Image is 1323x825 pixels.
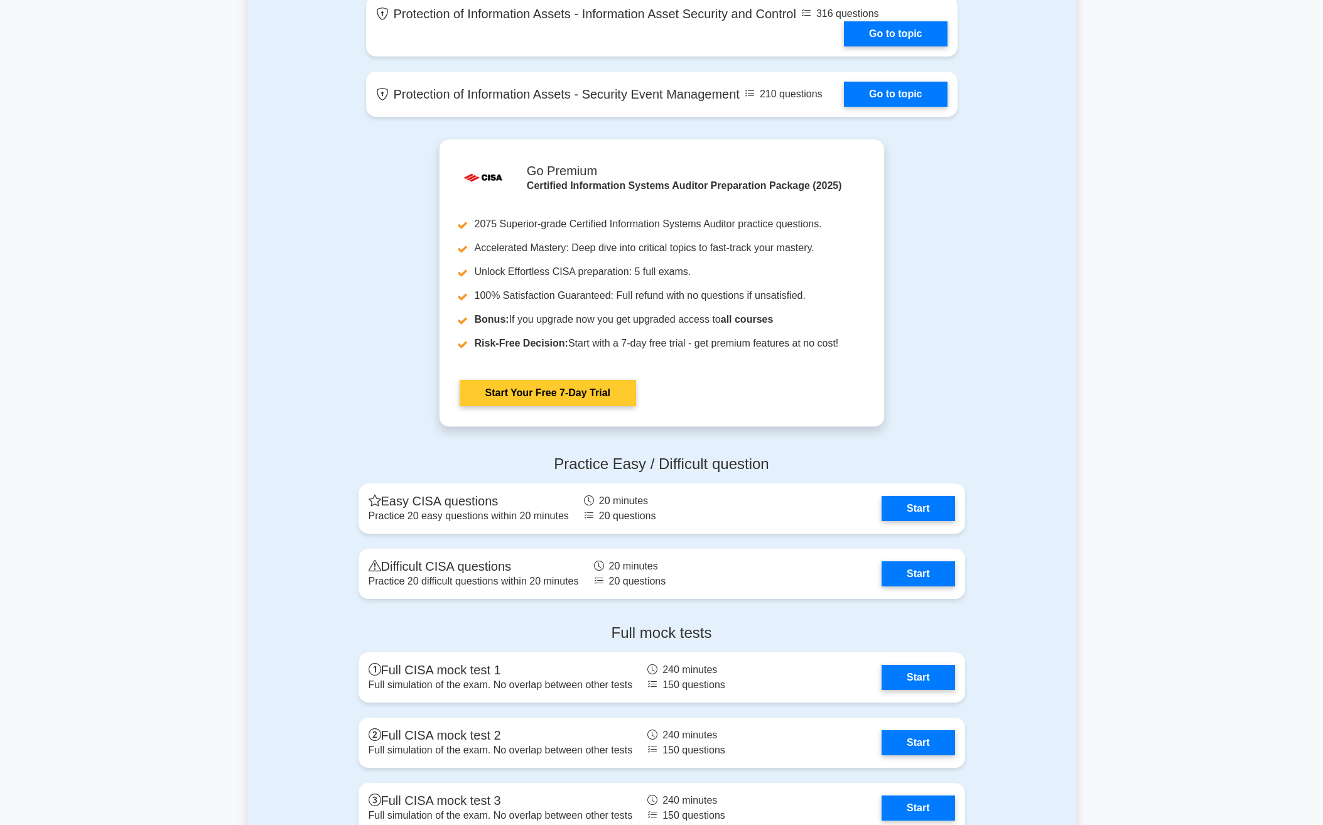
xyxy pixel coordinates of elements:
a: Go to topic [844,82,947,107]
a: Start [882,795,954,821]
a: Start [882,665,954,690]
a: Start [882,561,954,586]
a: Go to topic [844,21,947,46]
a: Start [882,496,954,521]
h4: Full mock tests [359,624,965,642]
a: Start Your Free 7-Day Trial [460,380,636,406]
a: Start [882,730,954,755]
h4: Practice Easy / Difficult question [359,455,965,473]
